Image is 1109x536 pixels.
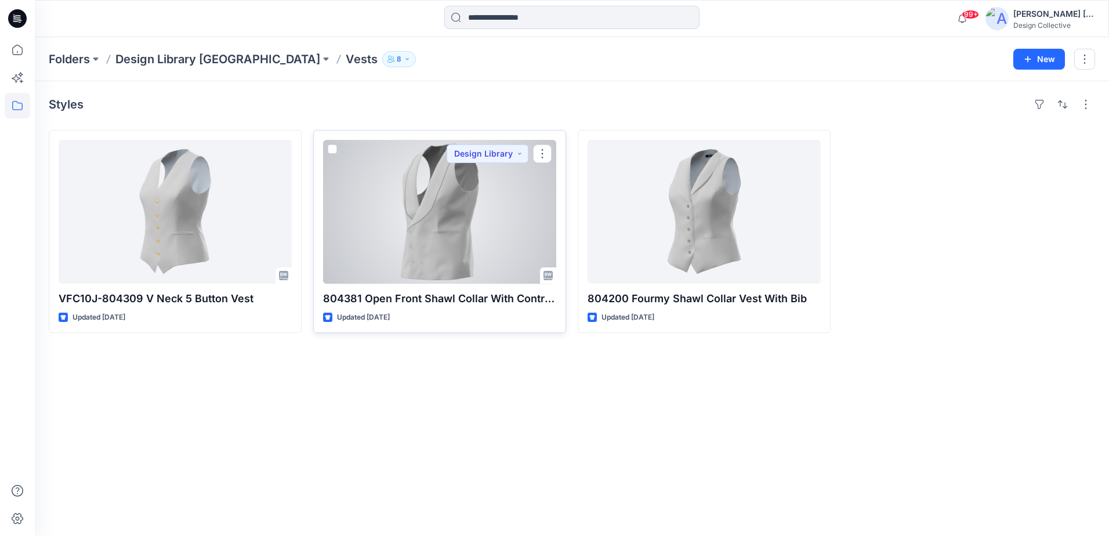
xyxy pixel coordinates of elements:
[588,140,821,284] a: 804200 Fourmy Shawl Collar Vest With Bib
[382,51,416,67] button: 8
[1013,49,1065,70] button: New
[59,140,292,284] a: VFC10J-804309 V Neck 5 Button Vest
[962,10,979,19] span: 99+
[1013,7,1094,21] div: [PERSON_NAME] [PERSON_NAME]
[588,291,821,307] p: 804200 Fourmy Shawl Collar Vest With Bib
[397,53,401,66] p: 8
[49,97,84,111] h4: Styles
[115,51,320,67] a: Design Library [GEOGRAPHIC_DATA]
[73,312,125,324] p: Updated [DATE]
[346,51,378,67] p: Vests
[1013,21,1094,30] div: Design Collective
[601,312,654,324] p: Updated [DATE]
[323,140,556,284] a: 804381 Open Front Shawl Collar With Contrast Piping
[985,7,1009,30] img: avatar
[49,51,90,67] a: Folders
[59,291,292,307] p: VFC10J-804309 V Neck 5 Button Vest
[323,291,556,307] p: 804381 Open Front Shawl Collar With Contrast Piping
[337,312,390,324] p: Updated [DATE]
